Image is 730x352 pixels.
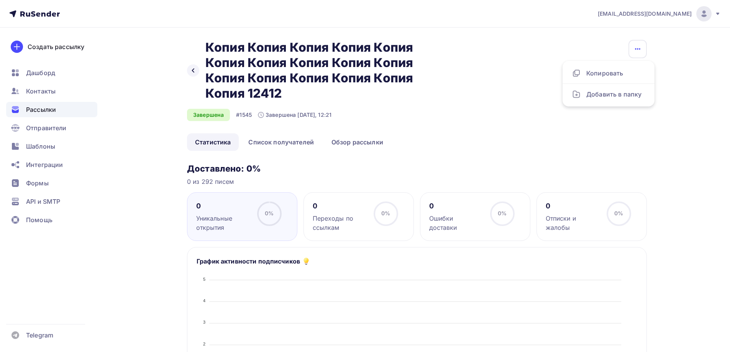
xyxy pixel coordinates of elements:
tspan: 4 [203,298,205,303]
span: Формы [26,178,49,188]
a: Обзор рассылки [323,133,391,151]
div: 0 [546,201,600,211]
h5: График активности подписчиков [197,257,300,266]
span: Контакты [26,87,56,96]
div: Создать рассылку [28,42,84,51]
a: [EMAIL_ADDRESS][DOMAIN_NAME] [598,6,721,21]
div: Отписки и жалобы [546,214,600,232]
span: [EMAIL_ADDRESS][DOMAIN_NAME] [598,10,692,18]
a: Список получателей [240,133,322,151]
a: Дашборд [6,65,97,80]
a: Формы [6,175,97,191]
div: 0 [429,201,483,211]
div: Завершена [187,109,230,121]
div: Ошибки доставки [429,214,483,232]
tspan: 5 [203,277,205,282]
span: Дашборд [26,68,55,77]
span: Интеграции [26,160,63,169]
span: Telegram [26,331,53,340]
a: Отправители [6,120,97,136]
span: 0% [381,210,390,216]
span: 0% [614,210,623,216]
span: Отправители [26,123,67,133]
a: Контакты [6,83,97,99]
div: Копировать [572,69,645,78]
div: Завершена [DATE], 12:21 [258,111,331,119]
div: #1545 [236,111,252,119]
tspan: 3 [203,320,205,324]
span: 0% [498,210,507,216]
div: Добавить в папку [572,90,645,99]
span: Рассылки [26,105,56,114]
div: 0 из 292 писем [187,177,647,186]
div: 0 [196,201,250,211]
div: Уникальные открытия [196,214,250,232]
tspan: 2 [203,342,205,346]
h3: Доставлено: 0% [187,163,647,174]
a: Статистика [187,133,239,151]
div: 0 [313,201,367,211]
div: Переходы по ссылкам [313,214,367,232]
a: Рассылки [6,102,97,117]
h2: Копия Копия Копия Копия Копия Копия Копия Копия Копия Копия Копия Копия Копия Копия Копия Копия 1... [205,40,437,101]
a: Шаблоны [6,139,97,154]
span: 0% [265,210,274,216]
span: API и SMTP [26,197,60,206]
span: Помощь [26,215,52,224]
span: Шаблоны [26,142,55,151]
